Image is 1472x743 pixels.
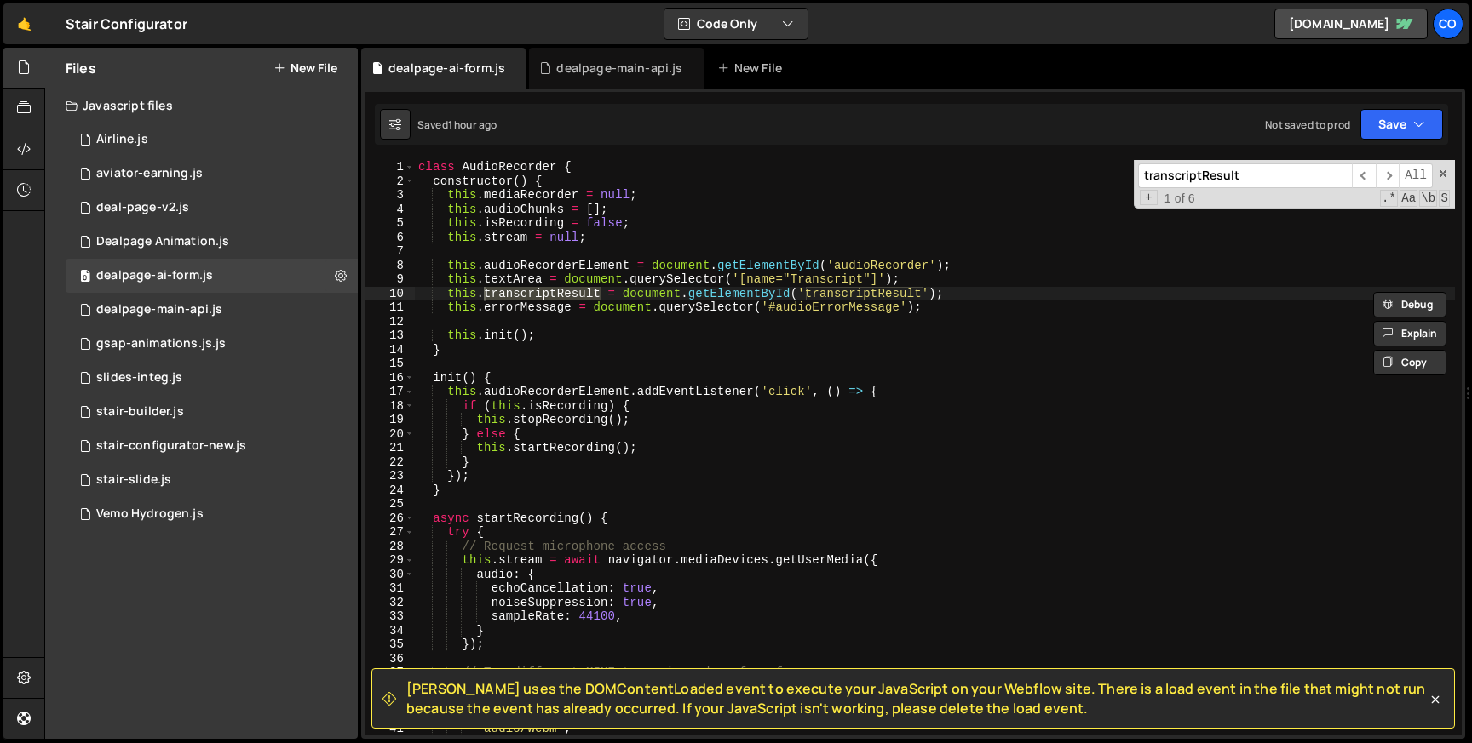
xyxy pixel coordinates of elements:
[96,506,204,522] div: Vemo Hydrogen.js
[365,652,415,666] div: 36
[365,188,415,203] div: 3
[365,568,415,582] div: 30
[96,200,189,215] div: deal-page-v2.js
[365,455,415,470] div: 22
[1376,163,1400,188] span: ​
[365,203,415,217] div: 4
[66,59,96,77] h2: Files
[388,60,505,77] div: dealpage-ai-form.js
[365,581,415,596] div: 31
[365,371,415,386] div: 16
[365,624,415,638] div: 34
[365,637,415,652] div: 35
[3,3,45,44] a: 🤙
[66,157,358,191] div: 5799/31803.js
[45,89,358,123] div: Javascript files
[66,123,358,157] div: 5799/23170.js
[96,438,246,454] div: stair-configurator-new.js
[365,413,415,427] div: 19
[365,596,415,610] div: 32
[66,395,358,429] div: 5799/10830.js
[365,469,415,483] div: 23
[406,679,1427,717] span: [PERSON_NAME] uses the DOMContentLoaded event to execute your JavaScript on your Webflow site. Th...
[717,60,789,77] div: New File
[365,272,415,287] div: 9
[96,132,148,147] div: Airline.js
[96,166,203,181] div: aviator-earning.js
[66,327,358,361] div: 5799/13335.js
[365,300,415,315] div: 11
[556,60,682,77] div: dealpage-main-api.js
[66,191,358,225] div: 5799/43929.js
[96,268,213,283] div: dealpage-ai-form.js
[365,315,415,329] div: 12
[365,216,415,231] div: 5
[448,117,497,132] div: 1 hour ago
[1274,9,1428,39] a: [DOMAIN_NAME]
[96,302,222,317] div: dealpage-main-api.js
[1373,292,1446,317] button: Debug
[1433,9,1463,39] a: Co
[365,441,415,455] div: 21
[365,666,415,680] div: 37
[96,234,229,249] div: Dealpage Animation.js
[1419,190,1437,207] span: Whole Word Search
[1352,163,1376,188] span: ​
[96,336,226,351] div: gsap-animations.js.js
[417,117,497,132] div: Saved
[365,609,415,624] div: 33
[365,357,415,371] div: 15
[365,483,415,498] div: 24
[365,708,415,723] div: 40
[1439,190,1450,207] span: Search In Selection
[365,343,415,357] div: 14
[365,497,415,512] div: 25
[66,259,358,293] div: 5799/46543.js
[365,694,415,708] div: 39
[66,497,358,531] div: 5799/22359.js
[365,540,415,554] div: 28
[365,160,415,174] div: 1
[66,463,358,497] div: 5799/15288.js
[1140,190,1158,206] span: Toggle Replace mode
[66,429,358,463] div: 5799/16845.js
[365,399,415,414] div: 18
[365,174,415,189] div: 2
[1373,350,1446,375] button: Copy
[365,244,415,259] div: 7
[66,225,358,259] div: 5799/43892.js
[365,259,415,273] div: 8
[365,385,415,399] div: 17
[365,287,415,301] div: 10
[365,680,415,694] div: 38
[66,361,358,395] div: 5799/29740.js
[80,271,90,284] span: 0
[1138,163,1352,188] input: Search for
[365,427,415,442] div: 20
[96,404,184,420] div: stair-builder.js
[365,722,415,736] div: 41
[1360,109,1443,140] button: Save
[1399,163,1433,188] span: Alt-Enter
[365,525,415,540] div: 27
[365,329,415,343] div: 13
[365,512,415,526] div: 26
[1380,190,1398,207] span: RegExp Search
[1373,321,1446,346] button: Explain
[1265,117,1350,132] div: Not saved to prod
[664,9,808,39] button: Code Only
[273,61,337,75] button: New File
[1400,190,1417,207] span: CaseSensitive Search
[66,14,187,34] div: Stair Configurator
[365,553,415,568] div: 29
[66,293,358,327] div: 5799/46639.js
[96,472,171,488] div: stair-slide.js
[1158,191,1202,206] span: 1 of 6
[96,370,182,386] div: slides-integ.js
[365,231,415,245] div: 6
